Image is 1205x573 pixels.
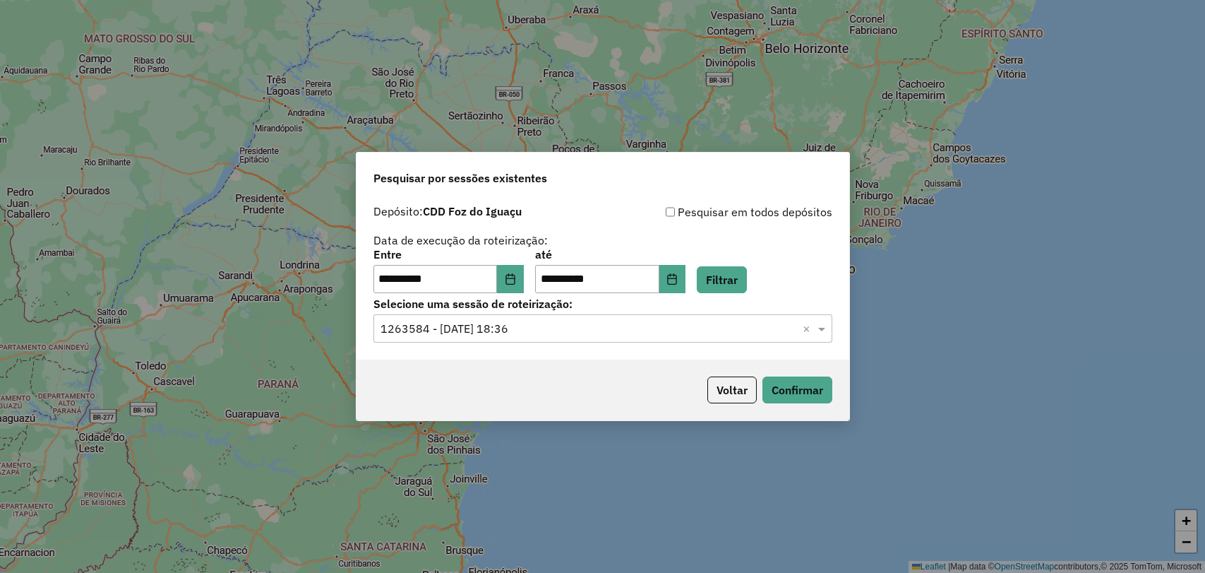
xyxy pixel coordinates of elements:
label: até [535,246,685,263]
span: Clear all [803,320,815,337]
button: Confirmar [762,377,832,403]
span: Pesquisar por sessões existentes [373,170,547,187]
button: Choose Date [659,265,686,293]
label: Depósito: [373,203,522,220]
div: Pesquisar em todos depósitos [603,203,832,220]
label: Data de execução da roteirização: [373,232,548,249]
button: Filtrar [697,266,747,293]
button: Choose Date [497,265,524,293]
button: Voltar [707,377,757,403]
strong: CDD Foz do Iguaçu [423,204,522,218]
label: Selecione uma sessão de roteirização: [373,295,832,312]
label: Entre [373,246,524,263]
